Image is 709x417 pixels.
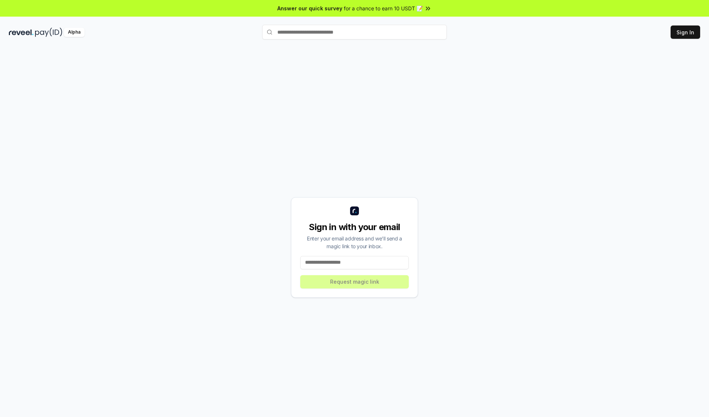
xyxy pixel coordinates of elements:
button: Sign In [671,25,700,39]
div: Alpha [64,28,85,37]
img: reveel_dark [9,28,34,37]
span: for a chance to earn 10 USDT 📝 [344,4,423,12]
span: Answer our quick survey [277,4,342,12]
img: pay_id [35,28,62,37]
img: logo_small [350,206,359,215]
div: Enter your email address and we’ll send a magic link to your inbox. [300,235,409,250]
div: Sign in with your email [300,221,409,233]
